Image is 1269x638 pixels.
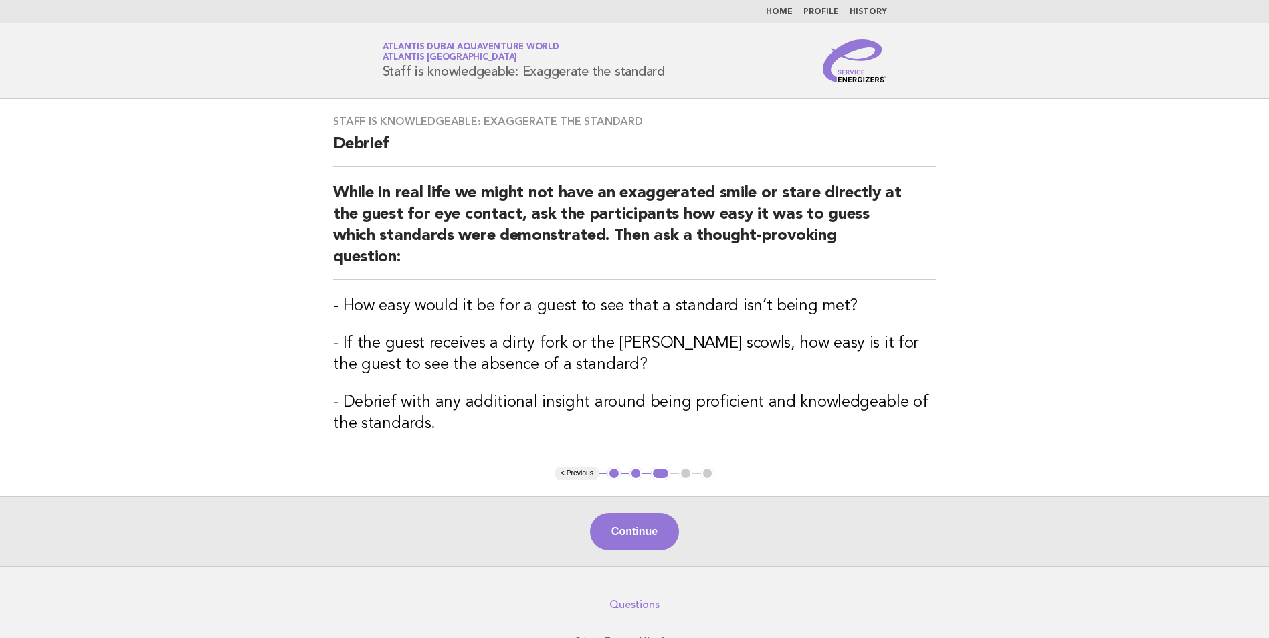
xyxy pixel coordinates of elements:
h1: Staff is knowledgeable: Exaggerate the standard [383,43,665,78]
a: Atlantis Dubai Aquaventure WorldAtlantis [GEOGRAPHIC_DATA] [383,43,559,62]
h3: - How easy would it be for a guest to see that a standard isn’t being met? [333,296,936,317]
button: < Previous [555,467,599,480]
span: Atlantis [GEOGRAPHIC_DATA] [383,54,518,62]
h3: - Debrief with any additional insight around being proficient and knowledgeable of the standards. [333,392,936,435]
button: 1 [607,467,621,480]
button: 2 [629,467,643,480]
a: History [850,8,887,16]
h2: Debrief [333,134,936,167]
a: Home [766,8,793,16]
h3: Staff is knowledgeable: Exaggerate the standard [333,115,936,128]
a: Questions [609,598,660,611]
button: Continue [590,513,679,550]
img: Service Energizers [823,39,887,82]
h2: While in real life we might not have an exaggerated smile or stare directly at the guest for eye ... [333,183,936,280]
a: Profile [803,8,839,16]
button: 3 [651,467,670,480]
h3: - If the guest receives a dirty fork or the [PERSON_NAME] scowls, how easy is it for the guest to... [333,333,936,376]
